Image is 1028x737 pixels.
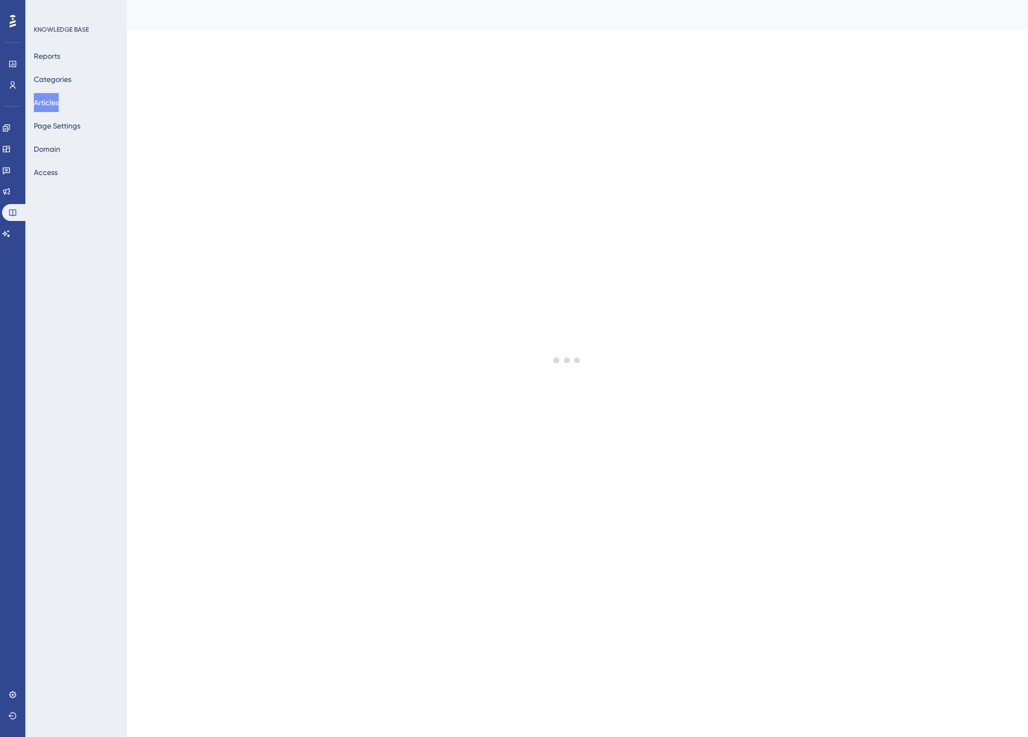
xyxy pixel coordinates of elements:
button: Page Settings [34,116,80,135]
button: Articles [34,93,59,112]
button: Domain [34,140,60,159]
button: Access [34,163,58,182]
div: KNOWLEDGE BASE [34,25,89,34]
button: Categories [34,70,71,89]
button: Reports [34,47,60,66]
